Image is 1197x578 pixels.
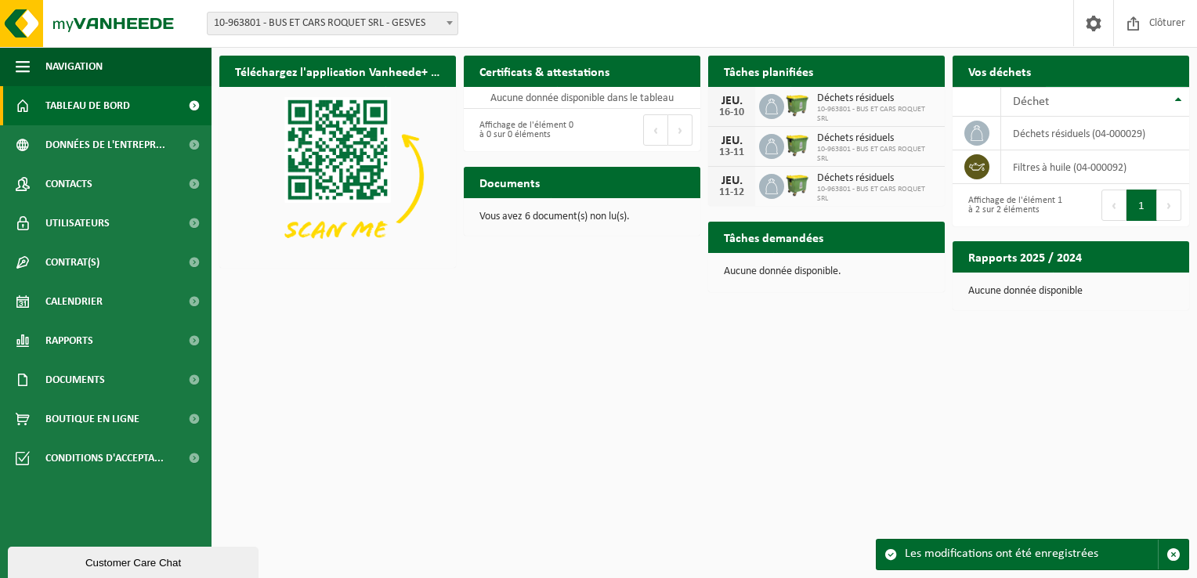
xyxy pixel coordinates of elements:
[968,286,1173,297] p: Aucune donnée disponible
[45,321,93,360] span: Rapports
[45,204,110,243] span: Utilisateurs
[219,56,456,86] h2: Téléchargez l'application Vanheede+ maintenant!
[716,147,747,158] div: 13-11
[716,175,747,187] div: JEU.
[708,222,839,252] h2: Tâches demandées
[953,56,1047,86] h2: Vos déchets
[784,92,811,118] img: WB-1100-HPE-GN-50
[960,188,1063,222] div: Affichage de l'élément 1 à 2 sur 2 éléments
[668,114,693,146] button: Next
[1126,190,1157,221] button: 1
[817,172,937,185] span: Déchets résiduels
[643,114,668,146] button: Previous
[1101,190,1126,221] button: Previous
[219,87,456,265] img: Download de VHEPlus App
[716,107,747,118] div: 16-10
[784,132,811,158] img: WB-1100-HPE-GN-50
[45,439,164,478] span: Conditions d'accepta...
[817,92,937,105] span: Déchets résiduels
[724,266,929,277] p: Aucune donnée disponible.
[817,185,937,204] span: 10-963801 - BUS ET CARS ROQUET SRL
[716,187,747,198] div: 11-12
[45,47,103,86] span: Navigation
[207,12,458,35] span: 10-963801 - BUS ET CARS ROQUET SRL - GESVES
[1001,150,1189,184] td: filtres à huile (04-000092)
[784,172,811,198] img: WB-1100-HPE-GN-50
[45,282,103,321] span: Calendrier
[45,164,92,204] span: Contacts
[817,132,937,145] span: Déchets résiduels
[464,56,625,86] h2: Certificats & attestations
[1013,96,1049,108] span: Déchet
[45,360,105,399] span: Documents
[1001,117,1189,150] td: déchets résiduels (04-000029)
[8,544,262,578] iframe: chat widget
[716,95,747,107] div: JEU.
[1053,272,1188,303] a: Consulter les rapports
[208,13,457,34] span: 10-963801 - BUS ET CARS ROQUET SRL - GESVES
[45,125,165,164] span: Données de l'entrepr...
[817,145,937,164] span: 10-963801 - BUS ET CARS ROQUET SRL
[479,211,685,222] p: Vous avez 6 document(s) non lu(s).
[464,87,700,109] td: Aucune donnée disponible dans le tableau
[708,56,829,86] h2: Tâches planifiées
[905,540,1158,569] div: Les modifications ont été enregistrées
[45,86,130,125] span: Tableau de bord
[817,105,937,124] span: 10-963801 - BUS ET CARS ROQUET SRL
[716,135,747,147] div: JEU.
[472,113,574,147] div: Affichage de l'élément 0 à 0 sur 0 éléments
[464,167,555,197] h2: Documents
[45,243,99,282] span: Contrat(s)
[1157,190,1181,221] button: Next
[45,399,139,439] span: Boutique en ligne
[953,241,1098,272] h2: Rapports 2025 / 2024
